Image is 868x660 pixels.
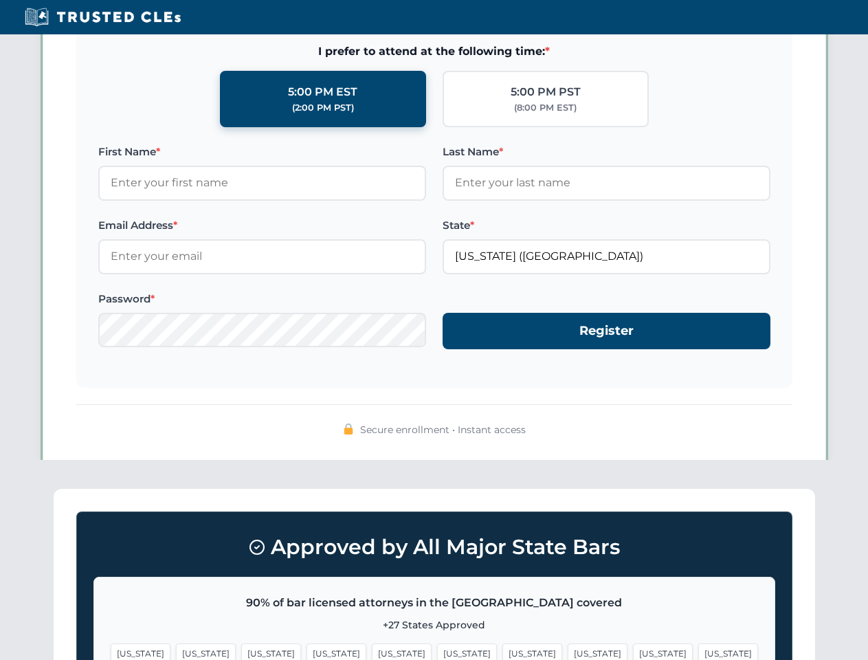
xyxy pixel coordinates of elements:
[21,7,185,27] img: Trusted CLEs
[443,239,770,274] input: Florida (FL)
[111,617,758,632] p: +27 States Approved
[443,217,770,234] label: State
[98,217,426,234] label: Email Address
[360,422,526,437] span: Secure enrollment • Instant access
[443,166,770,200] input: Enter your last name
[443,313,770,349] button: Register
[292,101,354,115] div: (2:00 PM PST)
[98,144,426,160] label: First Name
[98,239,426,274] input: Enter your email
[443,144,770,160] label: Last Name
[93,529,775,566] h3: Approved by All Major State Bars
[514,101,577,115] div: (8:00 PM EST)
[98,291,426,307] label: Password
[98,166,426,200] input: Enter your first name
[343,423,354,434] img: 🔒
[111,594,758,612] p: 90% of bar licensed attorneys in the [GEOGRAPHIC_DATA] covered
[288,83,357,101] div: 5:00 PM EST
[511,83,581,101] div: 5:00 PM PST
[98,43,770,60] span: I prefer to attend at the following time:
